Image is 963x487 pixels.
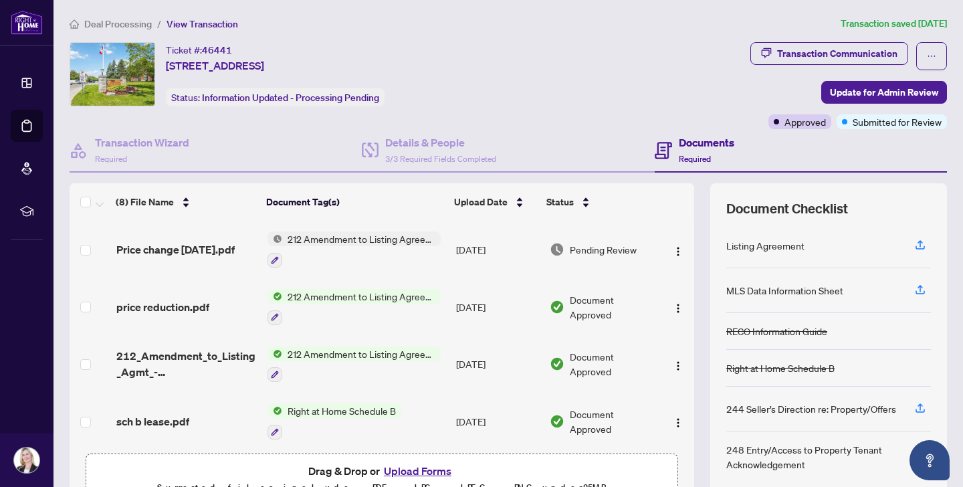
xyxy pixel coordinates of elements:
button: Logo [667,239,689,260]
th: Upload Date [449,183,542,221]
img: Status Icon [267,289,282,304]
span: (8) File Name [116,195,174,209]
span: Document Checklist [726,199,848,218]
article: Transaction saved [DATE] [841,16,947,31]
span: 212_Amendment_to_Listing_Agmt_-_Authority_to_Offer_for_Lease_-_Price_-_B_-_PropTx-[PERSON_NAME] 1... [116,348,257,380]
h4: Details & People [385,134,496,151]
img: Status Icon [267,347,282,361]
div: Transaction Communication [777,43,897,64]
img: Document Status [550,357,564,371]
td: [DATE] [451,393,544,450]
img: Logo [673,303,683,314]
span: Status [546,195,574,209]
button: Transaction Communication [750,42,908,65]
span: Document Approved [570,292,656,322]
span: Approved [784,114,826,129]
span: Submitted for Review [853,114,942,129]
span: Drag & Drop or [308,462,455,480]
div: Right at Home Schedule B [726,361,835,375]
img: Status Icon [267,403,282,418]
div: Status: [166,88,385,106]
span: 3/3 Required Fields Completed [385,154,496,164]
span: Upload Date [454,195,508,209]
button: Status Icon212 Amendment to Listing Agreement - Authority to Offer for Lease Price Change/Extensi... [267,231,441,268]
td: [DATE] [451,278,544,336]
span: Document Approved [570,349,656,379]
img: Document Status [550,414,564,429]
span: Price change [DATE].pdf [116,241,235,258]
span: 212 Amendment to Listing Agreement - Authority to Offer for Lease Price Change/Extension/Amendmen... [282,231,441,246]
button: Open asap [909,440,950,480]
img: Logo [673,417,683,428]
span: 46441 [202,44,232,56]
span: sch b lease.pdf [116,413,189,429]
button: Logo [667,296,689,318]
span: Update for Admin Review [830,82,938,103]
img: logo [11,10,43,35]
span: ellipsis [927,52,936,61]
span: [STREET_ADDRESS] [166,58,264,74]
button: Upload Forms [380,462,455,480]
span: Required [679,154,711,164]
th: Document Tag(s) [261,183,449,221]
img: Logo [673,246,683,257]
span: Required [95,154,127,164]
button: Status Icon212 Amendment to Listing Agreement - Authority to Offer for Lease Price Change/Extensi... [267,289,441,325]
div: RECO Information Guide [726,324,827,338]
div: MLS Data Information Sheet [726,283,843,298]
img: Logo [673,361,683,371]
span: Document Approved [570,407,656,436]
h4: Transaction Wizard [95,134,189,151]
img: Document Status [550,242,564,257]
h4: Documents [679,134,734,151]
div: 244 Seller’s Direction re: Property/Offers [726,401,896,416]
td: [DATE] [451,336,544,393]
th: (8) File Name [110,183,261,221]
span: 212 Amendment to Listing Agreement - Authority to Offer for Lease Price Change/Extension/Amendmen... [282,289,441,304]
button: Status Icon212 Amendment to Listing Agreement - Authority to Offer for Lease Price Change/Extensi... [267,347,441,383]
span: Right at Home Schedule B [282,403,401,418]
button: Update for Admin Review [821,81,947,104]
button: Status IconRight at Home Schedule B [267,403,401,440]
div: Listing Agreement [726,238,805,253]
span: View Transaction [167,18,238,30]
span: home [70,19,79,29]
div: 248 Entry/Access to Property Tenant Acknowledgement [726,442,899,472]
span: Pending Review [570,242,637,257]
th: Status [541,183,657,221]
img: IMG-E12315024_1.jpg [70,43,154,106]
button: Logo [667,411,689,432]
img: Status Icon [267,231,282,246]
span: 212 Amendment to Listing Agreement - Authority to Offer for Lease Price Change/Extension/Amendmen... [282,347,441,361]
div: Ticket #: [166,42,232,58]
td: [DATE] [451,221,544,278]
img: Document Status [550,300,564,314]
li: / [157,16,161,31]
img: Profile Icon [14,448,39,473]
button: Logo [667,353,689,375]
span: price reduction.pdf [116,299,209,315]
span: Deal Processing [84,18,152,30]
span: Information Updated - Processing Pending [202,92,379,104]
